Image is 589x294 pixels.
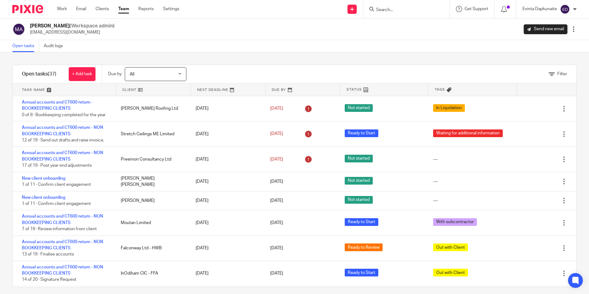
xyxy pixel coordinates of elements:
span: (37) [48,71,56,76]
span: [DATE] [270,221,283,225]
span: [DATE] [270,271,283,276]
a: Send new email [524,24,567,34]
span: Ready to Start [345,129,378,137]
div: [PERSON_NAME] Roofing Ltd [115,102,189,115]
span: [DATE] [270,198,283,203]
span: Ready to Start [345,269,378,276]
span: Waiting for additional information [433,129,503,137]
span: Not started [345,104,373,112]
div: [DATE] [189,217,264,229]
span: 0 of 8 · Bookkeeping completed for the year [22,113,106,117]
p: [EMAIL_ADDRESS][DOMAIN_NAME] [30,29,115,35]
span: 14 of 20 · Signature Request [22,278,76,282]
div: [DATE] [189,267,264,280]
span: Get Support [465,7,488,11]
span: Out with Client [433,243,468,251]
span: 12 of 19 · Send out drafts and raise invoice. [22,138,104,142]
span: [DATE] [270,246,283,250]
a: Email [76,6,86,12]
div: Preemon Consultancy Ltd [115,153,189,165]
div: InOdiham CIC - FFA [115,267,189,280]
input: Search [376,7,431,13]
span: Not started [345,177,373,185]
div: [DATE] [189,175,264,188]
span: [DATE] [270,179,283,184]
div: [DATE] [189,242,264,254]
span: Not started [345,196,373,204]
span: Filter [557,72,567,76]
span: Ready to Start [345,218,378,226]
img: svg%3E [12,23,25,36]
div: Falconway Ltd - HWB [115,242,189,254]
div: --- [433,178,438,185]
span: Tags [435,87,445,92]
div: [DATE] [189,194,264,207]
span: 17 of 19 · Post year end adjustments [22,163,92,168]
div: [DATE] [189,153,264,165]
a: Annual accounts and CT600 return - NON BOOKKEEPING CLIENTS [22,265,103,276]
div: Moutan Limited [115,217,189,229]
span: Out with Client [433,269,468,276]
div: [DATE] [189,128,264,140]
a: Team [118,6,129,12]
h2: [PERSON_NAME] [30,23,115,29]
h1: Open tasks [22,71,56,77]
div: [PERSON_NAME] [115,194,189,207]
a: + Add task [69,67,95,81]
div: [PERSON_NAME] [PERSON_NAME] [115,172,189,191]
span: Not started [345,155,373,162]
span: 7 of 19 · Review information from client [22,227,97,231]
span: (Workspace admin) [70,23,115,28]
span: In Liquidation [433,104,465,112]
p: Due by [108,71,122,77]
div: Stretch Ceilings ME Limited [115,128,189,140]
a: New client onboarding [22,195,65,200]
div: --- [433,156,438,162]
div: [DATE] [189,102,264,115]
a: Annual accounts and CT600 return - NON BOOKKEEPING CLIENTS [22,125,103,136]
span: [DATE] [270,106,283,111]
span: 1 of 11 · Confirm client engagement [22,202,91,206]
span: Ready to Review [345,243,383,251]
a: Annual accounts and CT600 return - NON BOOKKEEPING CLIENTS [22,214,103,225]
a: New client onboarding [22,176,65,181]
a: Work [57,6,67,12]
span: With subcontractor [433,218,477,226]
a: Settings [163,6,179,12]
p: Evinta Dapkunaite [522,6,557,12]
a: Clients [95,6,109,12]
a: Annual accounts and CT600 return - BOOKKEEPING CLIENTS [22,100,93,111]
a: Annual accounts and CT600 return - NON BOOKKEEPING CLIENTS [22,240,103,250]
div: --- [433,198,438,204]
img: svg%3E [560,4,570,14]
span: [DATE] [270,157,283,161]
a: Annual accounts and CT600 return - NON BOOKKEEPING CLIENTS [22,151,103,161]
span: 13 of 19 · Finalise accounts [22,252,74,256]
span: 1 of 11 · Confirm client engagement [22,182,91,187]
a: Open tasks [12,40,39,52]
span: All [130,72,134,76]
a: Reports [138,6,154,12]
img: Pixie [12,5,43,13]
a: Audit logs [44,40,67,52]
span: [DATE] [270,132,283,136]
span: Status [347,87,362,92]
